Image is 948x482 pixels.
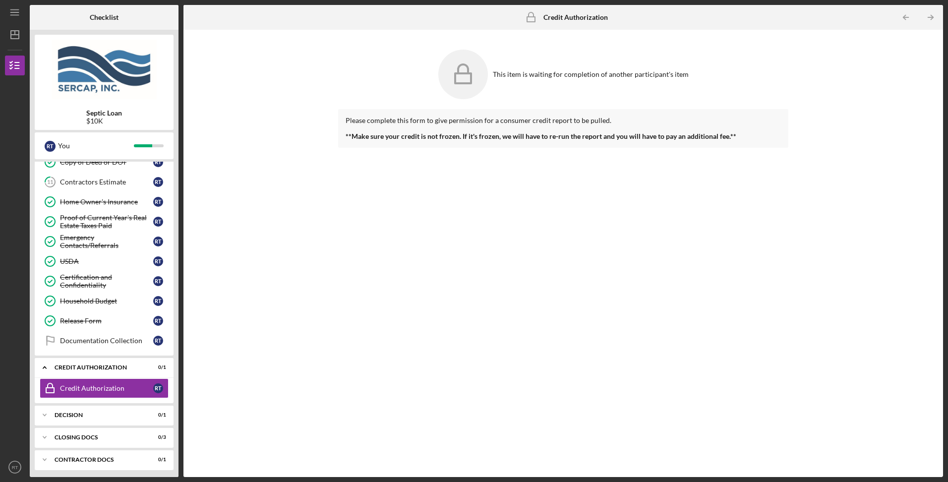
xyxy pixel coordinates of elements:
div: R T [153,217,163,227]
a: 11Contractors EstimateRT [40,172,169,192]
text: RT [12,465,18,470]
div: Decision [55,412,141,418]
a: Certification and ConfidentialityRT [40,271,169,291]
div: Release Form [60,317,153,325]
a: Proof of Current Year's Real Estate Taxes PaidRT [40,212,169,232]
div: Copy of Deed or DOT [60,158,153,166]
div: CLOSING DOCS [55,434,141,440]
div: R T [153,197,163,207]
div: Documentation Collection [60,337,153,345]
a: USDART [40,251,169,271]
div: 0 / 1 [148,364,166,370]
div: R T [153,336,163,346]
a: Household BudgetRT [40,291,169,311]
div: Contractor Docs [55,457,141,463]
div: R T [153,157,163,167]
div: You [58,137,134,154]
a: Release FormRT [40,311,169,331]
b: Credit Authorization [543,13,608,21]
strong: **Make sure your credit is not frozen. If it's frozen, we will have to re-run the report and you ... [346,132,736,140]
div: R T [153,177,163,187]
div: CREDIT AUTHORIZATION [55,364,141,370]
a: Credit AuthorizationRT [40,378,169,398]
div: R T [153,256,163,266]
div: 0 / 3 [148,434,166,440]
div: Proof of Current Year's Real Estate Taxes Paid [60,214,153,230]
b: Septic Loan [86,109,122,117]
div: Emergency Contacts/Referrals [60,234,153,249]
b: Checklist [90,13,118,21]
tspan: 11 [47,179,53,185]
div: R T [153,296,163,306]
div: Household Budget [60,297,153,305]
div: Certification and Confidentiality [60,273,153,289]
div: R T [45,141,56,152]
a: Emergency Contacts/ReferralsRT [40,232,169,251]
a: Documentation CollectionRT [40,331,169,351]
div: R T [153,237,163,246]
div: USDA [60,257,153,265]
img: Product logo [35,40,174,99]
div: $10K [86,117,122,125]
div: R T [153,316,163,326]
a: Copy of Deed or DOTRT [40,152,169,172]
div: 0 / 1 [148,412,166,418]
div: 0 / 1 [148,457,166,463]
div: Home Owner's Insurance [60,198,153,206]
a: Home Owner's InsuranceRT [40,192,169,212]
div: R T [153,383,163,393]
div: Contractors Estimate [60,178,153,186]
div: R T [153,276,163,286]
div: Please complete this form to give permission for a consumer credit report to be pulled. [346,117,780,124]
div: This item is waiting for completion of another participant's item [493,70,689,78]
button: RT [5,457,25,477]
div: Credit Authorization [60,384,153,392]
